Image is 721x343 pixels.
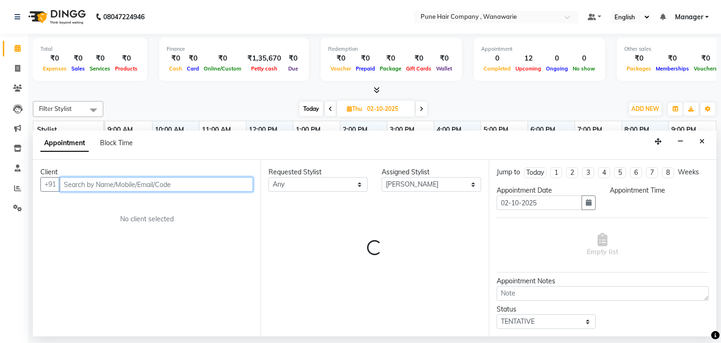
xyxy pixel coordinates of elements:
a: 9:00 PM [669,123,698,137]
div: Client [40,167,253,177]
span: Manager [675,12,703,22]
li: 2 [566,167,578,178]
div: 0 [570,53,598,64]
div: ₹0 [201,53,244,64]
a: 3:00 PM [387,123,417,137]
li: 4 [598,167,610,178]
span: Memberships [653,65,691,72]
button: +91 [40,177,60,192]
li: 1 [550,167,562,178]
span: Sales [69,65,87,72]
a: 11:00 AM [199,123,233,137]
a: 10:00 AM [153,123,186,137]
div: Appointment [481,45,598,53]
span: Gift Cards [404,65,434,72]
span: Thu [345,105,364,112]
div: ₹0 [624,53,653,64]
span: Services [87,65,113,72]
span: Vouchers [691,65,720,72]
div: ₹1,35,670 [244,53,285,64]
span: Products [113,65,140,72]
span: Filter Stylist [39,105,72,112]
span: Online/Custom [201,65,244,72]
input: 2025-10-02 [364,102,411,116]
span: Due [286,65,300,72]
div: ₹0 [40,53,69,64]
button: ADD NEW [629,102,661,116]
a: 1:00 PM [293,123,323,137]
div: Appointment Date [497,186,596,195]
div: Redemption [328,45,454,53]
span: Appointment [40,135,89,152]
a: 5:00 PM [481,123,511,137]
div: Today [526,168,544,178]
span: Petty cash [249,65,280,72]
a: 6:00 PM [528,123,558,137]
div: ₹0 [377,53,404,64]
div: ₹0 [285,53,301,64]
button: Close [695,134,709,149]
a: 4:00 PM [434,123,464,137]
div: 0 [481,53,513,64]
div: ₹0 [434,53,454,64]
div: ₹0 [653,53,691,64]
div: Status [497,304,596,314]
span: Today [299,101,323,116]
div: ₹0 [404,53,434,64]
span: Stylist [37,125,57,134]
div: ₹0 [691,53,720,64]
span: No show [570,65,598,72]
div: ₹0 [113,53,140,64]
div: 12 [513,53,544,64]
a: 12:00 PM [246,123,280,137]
span: Expenses [40,65,69,72]
li: 7 [646,167,658,178]
a: 2:00 PM [340,123,370,137]
span: Completed [481,65,513,72]
div: Jump to [497,167,520,177]
div: ₹0 [184,53,201,64]
span: Upcoming [513,65,544,72]
span: Block Time [100,139,133,147]
span: Voucher [328,65,353,72]
span: Prepaid [353,65,377,72]
div: ₹0 [87,53,113,64]
div: ₹0 [328,53,353,64]
li: 8 [662,167,674,178]
span: Package [377,65,404,72]
div: No client selected [63,214,230,224]
li: 3 [582,167,594,178]
div: 0 [544,53,570,64]
a: 8:00 PM [622,123,652,137]
div: Appointment Notes [497,276,709,286]
div: Assigned Stylist [382,167,481,177]
div: Total [40,45,140,53]
div: Finance [167,45,301,53]
span: Wallet [434,65,454,72]
span: Ongoing [544,65,570,72]
span: Empty list [587,233,618,257]
div: Appointment Time [610,186,709,195]
span: Card [184,65,201,72]
span: ADD NEW [631,105,659,112]
input: yyyy-mm-dd [497,195,582,210]
span: Cash [167,65,184,72]
div: ₹0 [69,53,87,64]
span: Packages [624,65,653,72]
div: Weeks [678,167,699,177]
div: Requested Stylist [268,167,368,177]
a: 7:00 PM [575,123,605,137]
b: 08047224946 [103,4,145,30]
img: logo [24,4,88,30]
li: 6 [630,167,642,178]
a: 9:00 AM [105,123,135,137]
div: ₹0 [167,53,184,64]
li: 5 [614,167,626,178]
div: ₹0 [353,53,377,64]
input: Search by Name/Mobile/Email/Code [60,177,253,192]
